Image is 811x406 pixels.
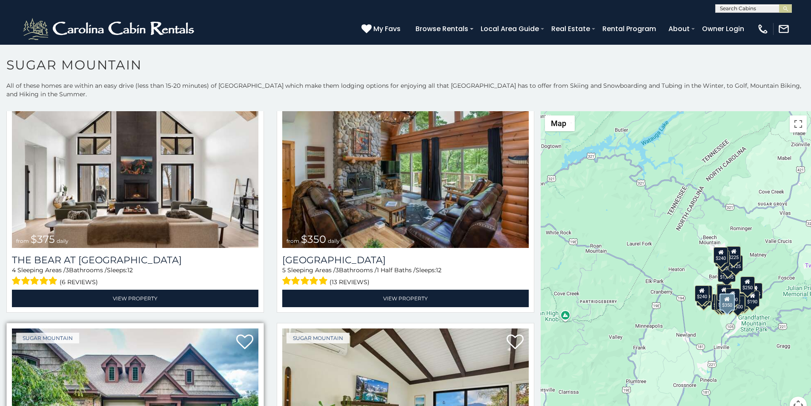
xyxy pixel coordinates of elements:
[790,115,807,132] button: Toggle fullscreen view
[12,254,258,266] h3: The Bear At Sugar Mountain
[757,23,769,35] img: phone-regular-white.png
[698,21,748,36] a: Owner Login
[728,255,743,271] div: $125
[31,233,55,245] span: $375
[127,266,133,274] span: 12
[373,23,401,34] span: My Favs
[66,266,69,274] span: 3
[695,285,709,302] div: $240
[335,266,339,274] span: 3
[664,21,694,36] a: About
[735,293,749,309] div: $195
[12,83,258,248] a: The Bear At Sugar Mountain from $375 daily
[716,294,731,310] div: $175
[12,83,258,248] img: The Bear At Sugar Mountain
[282,266,529,288] div: Sleeping Areas / Bathrooms / Sleeps:
[16,238,29,244] span: from
[545,115,575,131] button: Change map style
[727,246,741,262] div: $225
[60,276,98,288] span: (6 reviews)
[12,266,258,288] div: Sleeping Areas / Bathrooms / Sleeps:
[330,276,370,288] span: (13 reviews)
[719,294,735,311] div: $350
[12,254,258,266] a: The Bear At [GEOGRAPHIC_DATA]
[436,266,441,274] span: 12
[778,23,790,35] img: mail-regular-white.png
[725,288,740,305] div: $200
[282,83,529,248] a: Grouse Moor Lodge from $350 daily
[282,290,529,307] a: View Property
[377,266,416,274] span: 1 Half Baths /
[411,21,473,36] a: Browse Rentals
[328,238,340,244] span: daily
[745,291,760,307] div: $190
[717,285,731,301] div: $300
[21,16,198,42] img: White-1-2.png
[282,266,286,274] span: 5
[57,238,69,244] span: daily
[282,83,529,248] img: Grouse Moor Lodge
[16,333,79,343] a: Sugar Mountain
[507,334,524,351] a: Add to favorites
[476,21,543,36] a: Local Area Guide
[740,276,755,293] div: $250
[282,254,529,266] a: [GEOGRAPHIC_DATA]
[716,284,731,300] div: $190
[282,254,529,266] h3: Grouse Moor Lodge
[748,283,762,299] div: $155
[714,247,728,263] div: $240
[551,119,566,128] span: Map
[12,266,16,274] span: 4
[236,334,253,351] a: Add to favorites
[715,294,729,311] div: $155
[718,266,736,282] div: $1,095
[287,333,350,343] a: Sugar Mountain
[12,290,258,307] a: View Property
[547,21,594,36] a: Real Estate
[361,23,403,35] a: My Favs
[287,238,299,244] span: from
[598,21,660,36] a: Rental Program
[301,233,326,245] span: $350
